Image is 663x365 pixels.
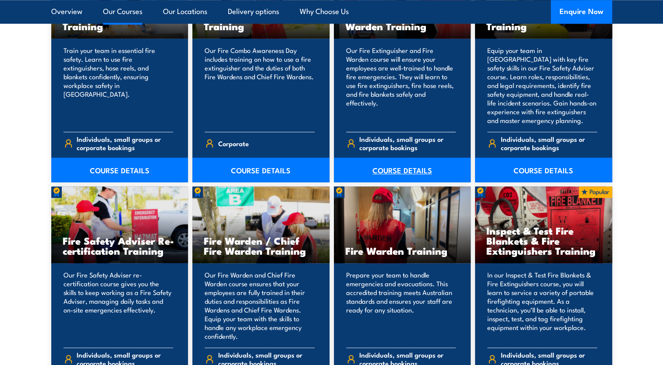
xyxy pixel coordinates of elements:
[77,135,173,151] span: Individuals, small groups or corporate bookings
[486,11,601,31] h3: Fire Safety Adviser Training
[64,46,174,125] p: Train your team in essential fire safety. Learn to use fire extinguishers, hose reels, and blanke...
[64,270,174,340] p: Our Fire Safety Adviser re-certification course gives you the skills to keep working as a Fire Sa...
[205,46,315,125] p: Our Fire Combo Awareness Day includes training on how to use a fire extinguisher and the duties o...
[345,246,460,256] h3: Fire Warden Training
[63,11,177,31] h3: Fire Extinguisher Training
[486,225,601,256] h3: Inspect & Test Fire Blankets & Fire Extinguishers Training
[487,270,597,340] p: In our Inspect & Test Fire Blankets & Fire Extinguishers course, you will learn to service a vari...
[487,46,597,125] p: Equip your team in [GEOGRAPHIC_DATA] with key fire safety skills in our Fire Safety Adviser cours...
[359,135,456,151] span: Individuals, small groups or corporate bookings
[346,270,456,340] p: Prepare your team to handle emergencies and evacuations. This accredited training meets Australia...
[501,135,597,151] span: Individuals, small groups or corporate bookings
[345,11,460,31] h3: Fire Extinguisher / Fire Warden Training
[346,46,456,125] p: Our Fire Extinguisher and Fire Warden course will ensure your employees are well-trained to handl...
[63,235,177,256] h3: Fire Safety Adviser Re-certification Training
[475,158,612,182] a: COURSE DETAILS
[192,158,330,182] a: COURSE DETAILS
[204,235,318,256] h3: Fire Warden / Chief Fire Warden Training
[205,270,315,340] p: Our Fire Warden and Chief Fire Warden course ensures that your employees are fully trained in the...
[218,137,249,150] span: Corporate
[51,158,188,182] a: COURSE DETAILS
[334,158,471,182] a: COURSE DETAILS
